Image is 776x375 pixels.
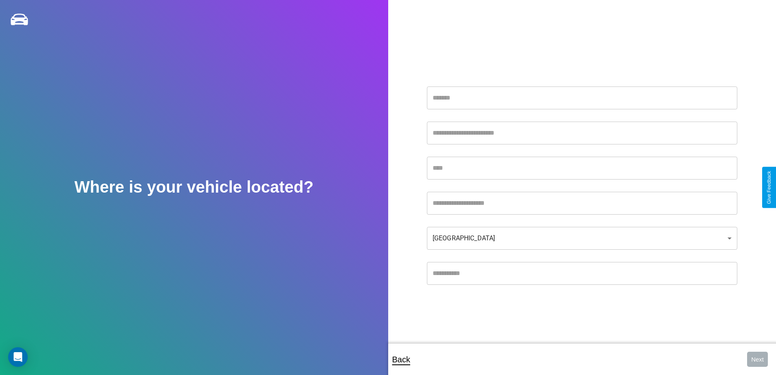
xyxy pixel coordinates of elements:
[766,171,772,204] div: Give Feedback
[75,178,314,196] h2: Where is your vehicle located?
[392,352,410,367] p: Back
[8,347,28,367] div: Open Intercom Messenger
[427,227,737,250] div: [GEOGRAPHIC_DATA]
[747,352,768,367] button: Next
